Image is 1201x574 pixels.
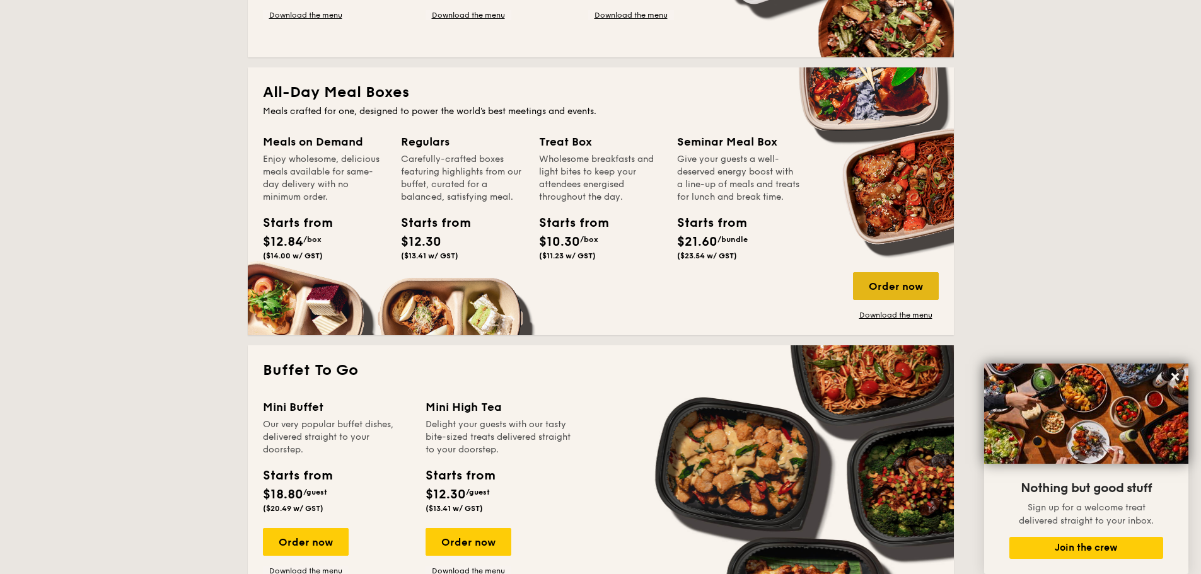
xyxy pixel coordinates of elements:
[580,235,598,244] span: /box
[263,214,320,232] div: Starts from
[677,153,800,204] div: Give your guests a well-deserved energy boost with a line-up of meals and treats for lunch and br...
[426,487,466,502] span: $12.30
[717,235,748,244] span: /bundle
[426,466,494,485] div: Starts from
[677,214,734,232] div: Starts from
[263,466,332,485] div: Starts from
[263,528,349,556] div: Order now
[263,234,303,250] span: $12.84
[263,133,386,151] div: Meals on Demand
[303,235,322,244] span: /box
[401,153,524,204] div: Carefully-crafted boxes featuring highlights from our buffet, curated for a balanced, satisfying ...
[984,364,1188,464] img: DSC07876-Edit02-Large.jpeg
[401,133,524,151] div: Regulars
[263,418,410,456] div: Our very popular buffet dishes, delivered straight to your doorstep.
[426,418,573,456] div: Delight your guests with our tasty bite-sized treats delivered straight to your doorstep.
[853,272,939,300] div: Order now
[677,234,717,250] span: $21.60
[263,398,410,416] div: Mini Buffet
[539,234,580,250] span: $10.30
[426,398,573,416] div: Mini High Tea
[263,153,386,204] div: Enjoy wholesome, delicious meals available for same-day delivery with no minimum order.
[539,214,596,232] div: Starts from
[263,360,939,381] h2: Buffet To Go
[263,487,303,502] span: $18.80
[1009,537,1163,559] button: Join the crew
[539,133,662,151] div: Treat Box
[677,251,737,260] span: ($23.54 w/ GST)
[263,504,323,513] span: ($20.49 w/ GST)
[426,10,511,20] a: Download the menu
[466,488,490,497] span: /guest
[426,504,483,513] span: ($13.41 w/ GST)
[401,251,458,260] span: ($13.41 w/ GST)
[401,234,441,250] span: $12.30
[303,488,327,497] span: /guest
[1165,367,1185,387] button: Close
[263,83,939,103] h2: All-Day Meal Boxes
[588,10,674,20] a: Download the menu
[263,10,349,20] a: Download the menu
[1021,481,1152,496] span: Nothing but good stuff
[677,133,800,151] div: Seminar Meal Box
[1019,502,1154,526] span: Sign up for a welcome treat delivered straight to your inbox.
[263,105,939,118] div: Meals crafted for one, designed to power the world's best meetings and events.
[539,251,596,260] span: ($11.23 w/ GST)
[539,153,662,204] div: Wholesome breakfasts and light bites to keep your attendees energised throughout the day.
[401,214,458,232] div: Starts from
[853,310,939,320] a: Download the menu
[263,251,323,260] span: ($14.00 w/ GST)
[426,528,511,556] div: Order now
